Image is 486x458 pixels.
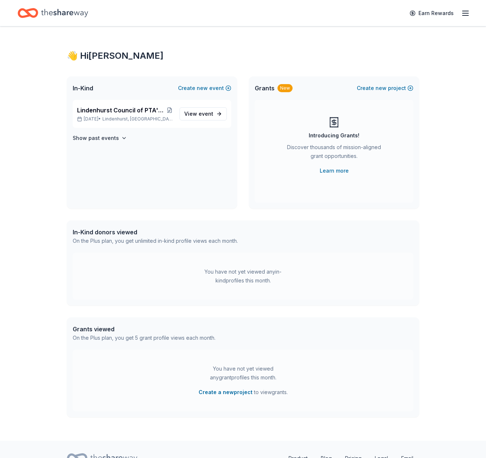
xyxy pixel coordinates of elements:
span: new [376,84,387,93]
span: new [197,84,208,93]
span: Lindenhurst Council of PTA's "Bright Futures" Fundraiser [77,106,166,115]
div: On the Plus plan, you get 5 grant profile views each month. [73,333,215,342]
button: Show past events [73,134,127,143]
button: Create a newproject [199,388,253,397]
a: View event [179,107,227,120]
div: You have not yet viewed any in-kind profiles this month. [197,267,289,285]
span: Grants [255,84,275,93]
div: On the Plus plan, you get unlimited in-kind profile views each month. [73,237,238,245]
span: event [199,111,213,117]
span: In-Kind [73,84,93,93]
p: [DATE] • [77,116,174,122]
a: Earn Rewards [405,7,458,20]
div: New [278,84,293,92]
button: Createnewproject [357,84,413,93]
span: to view grants . [199,388,288,397]
div: Grants viewed [73,325,215,333]
button: Createnewevent [178,84,231,93]
div: You have not yet viewed any grant profiles this month. [197,364,289,382]
span: Lindenhurst, [GEOGRAPHIC_DATA] [102,116,174,122]
a: Learn more [320,166,349,175]
a: Home [18,4,88,22]
div: Discover thousands of mission-aligned grant opportunities. [284,143,384,163]
div: Introducing Grants! [309,131,359,140]
div: 👋 Hi [PERSON_NAME] [67,50,419,62]
h4: Show past events [73,134,119,143]
div: In-Kind donors viewed [73,228,238,237]
span: View [184,109,213,118]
